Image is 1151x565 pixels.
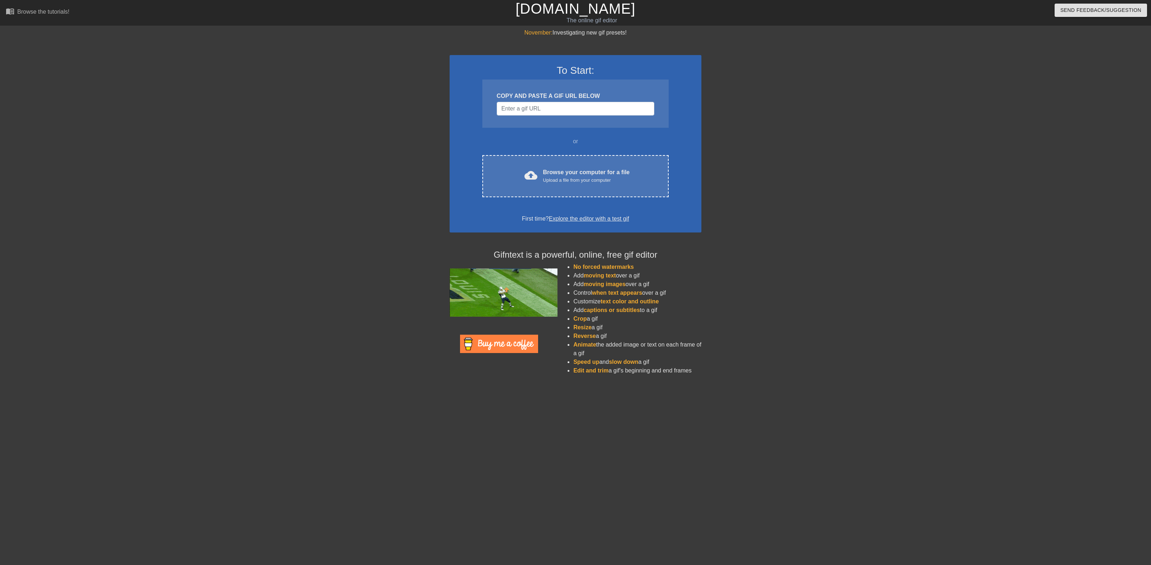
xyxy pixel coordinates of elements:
button: Send Feedback/Suggestion [1055,4,1147,17]
li: a gif [573,323,701,332]
h4: Gifntext is a powerful, online, free gif editor [450,250,701,260]
img: Buy Me A Coffee [460,335,538,353]
li: Control over a gif [573,289,701,297]
div: Browse the tutorials! [17,9,69,15]
h3: To Start: [459,64,692,77]
a: Browse the tutorials! [6,7,69,18]
span: moving images [584,281,625,287]
div: Investigating new gif presets! [450,28,701,37]
div: COPY AND PASTE A GIF URL BELOW [497,92,654,100]
li: Add over a gif [573,271,701,280]
li: a gif [573,332,701,340]
div: or [468,137,683,146]
span: Send Feedback/Suggestion [1060,6,1141,15]
span: Resize [573,324,592,330]
span: when text appears [592,290,642,296]
li: Customize [573,297,701,306]
div: Upload a file from your computer [543,177,630,184]
span: Speed up [573,359,599,365]
a: [DOMAIN_NAME] [515,1,635,17]
span: No forced watermarks [573,264,634,270]
span: Animate [573,342,596,348]
div: The online gif editor [387,16,797,25]
span: slow down [609,359,638,365]
span: Reverse [573,333,596,339]
div: Browse your computer for a file [543,168,630,184]
span: cloud_upload [524,169,537,182]
span: captions or subtitles [584,307,640,313]
span: text color and outline [601,298,659,304]
span: Edit and trim [573,367,609,374]
input: Username [497,102,654,116]
a: Explore the editor with a test gif [549,216,629,222]
span: Crop [573,316,587,322]
span: menu_book [6,7,14,15]
li: Add to a gif [573,306,701,315]
span: moving text [584,272,616,279]
li: a gif [573,315,701,323]
img: football_small.gif [450,268,558,317]
li: Add over a gif [573,280,701,289]
li: and a gif [573,358,701,366]
span: November: [524,30,552,36]
li: the added image or text on each frame of a gif [573,340,701,358]
li: a gif's beginning and end frames [573,366,701,375]
div: First time? [459,214,692,223]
